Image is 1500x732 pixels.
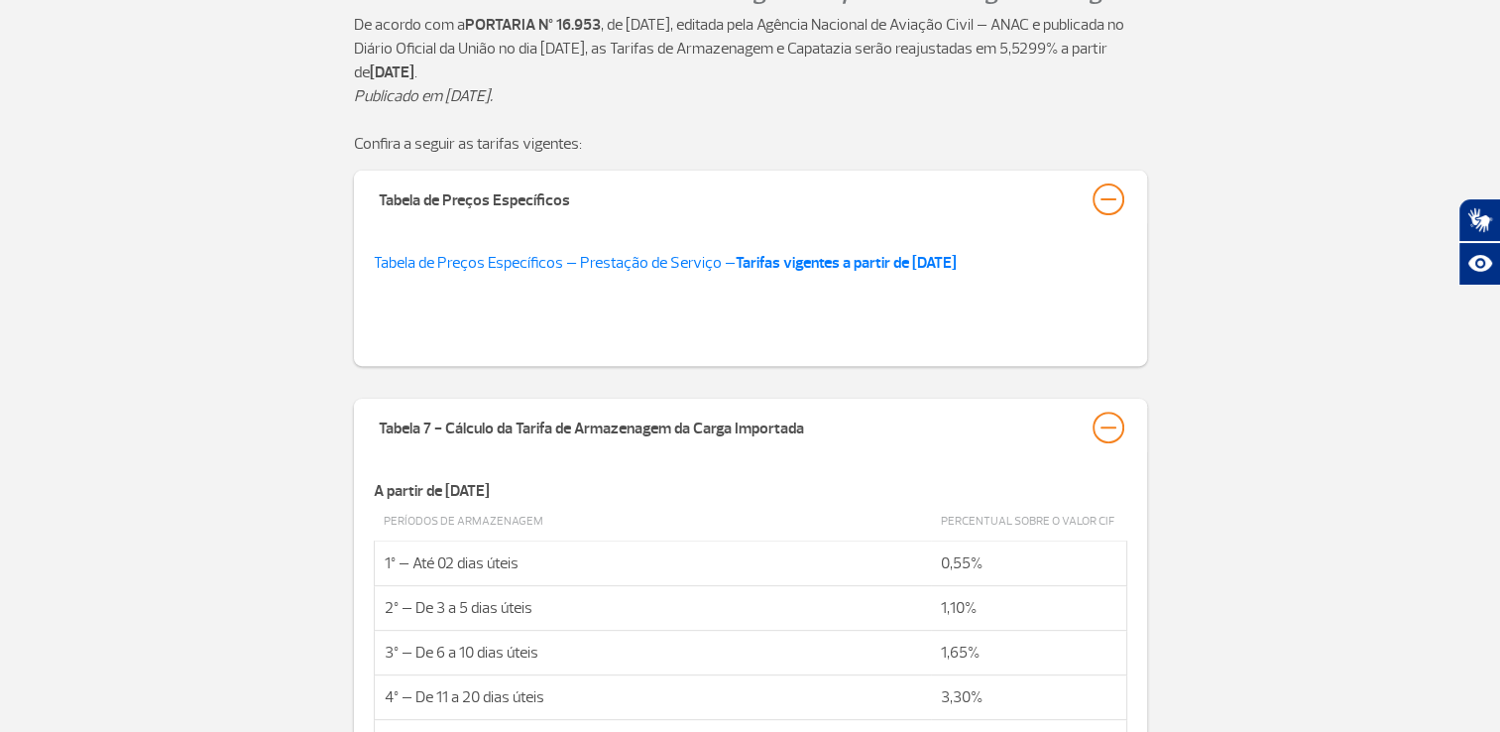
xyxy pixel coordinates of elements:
td: 1,65% [931,631,1126,675]
em: Publicado em [DATE]. [354,86,493,106]
div: Plugin de acessibilidade da Hand Talk. [1458,198,1500,286]
strong: Tarifas vigentes a partir de [DATE] [736,253,957,273]
td: 2º – De 3 a 5 dias úteis [374,586,931,631]
strong: PORTARIA Nº 16.953 [465,15,601,35]
td: Percentual sobre o valor CIF [931,503,1126,542]
button: Tabela de Preços Específicos [378,183,1123,216]
a: Tabela de Preços Específicos – Prestação de Serviço –Tarifas vigentes a partir de [DATE] [374,253,957,273]
p: De acordo com a , de [DATE], editada pela Agência Nacional de Aviação Civil – ANAC e publicada no... [354,13,1147,84]
div: Tabela de Preços Específicos [379,183,570,211]
strong: A partir de [DATE] [374,481,490,501]
td: 3º – De 6 a 10 dias úteis [374,631,931,675]
strong: [DATE] [370,62,414,82]
button: Tabela 7 - Cálculo da Tarifa de Armazenagem da Carga Importada [378,411,1123,444]
td: 3,30% [931,675,1126,720]
td: 1º – Até 02 dias úteis [374,542,931,586]
td: 0,55% [931,542,1126,586]
button: Abrir tradutor de língua de sinais. [1458,198,1500,242]
td: 1,10% [931,586,1126,631]
button: Abrir recursos assistivos. [1458,242,1500,286]
p: Confira a seguir as tarifas vigentes: [354,132,1147,156]
td: Períodos de Armazenagem [374,503,931,542]
div: Tabela 7 - Cálculo da Tarifa de Armazenagem da Carga Importada [379,412,804,439]
td: 4º – De 11 a 20 dias úteis [374,675,931,720]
